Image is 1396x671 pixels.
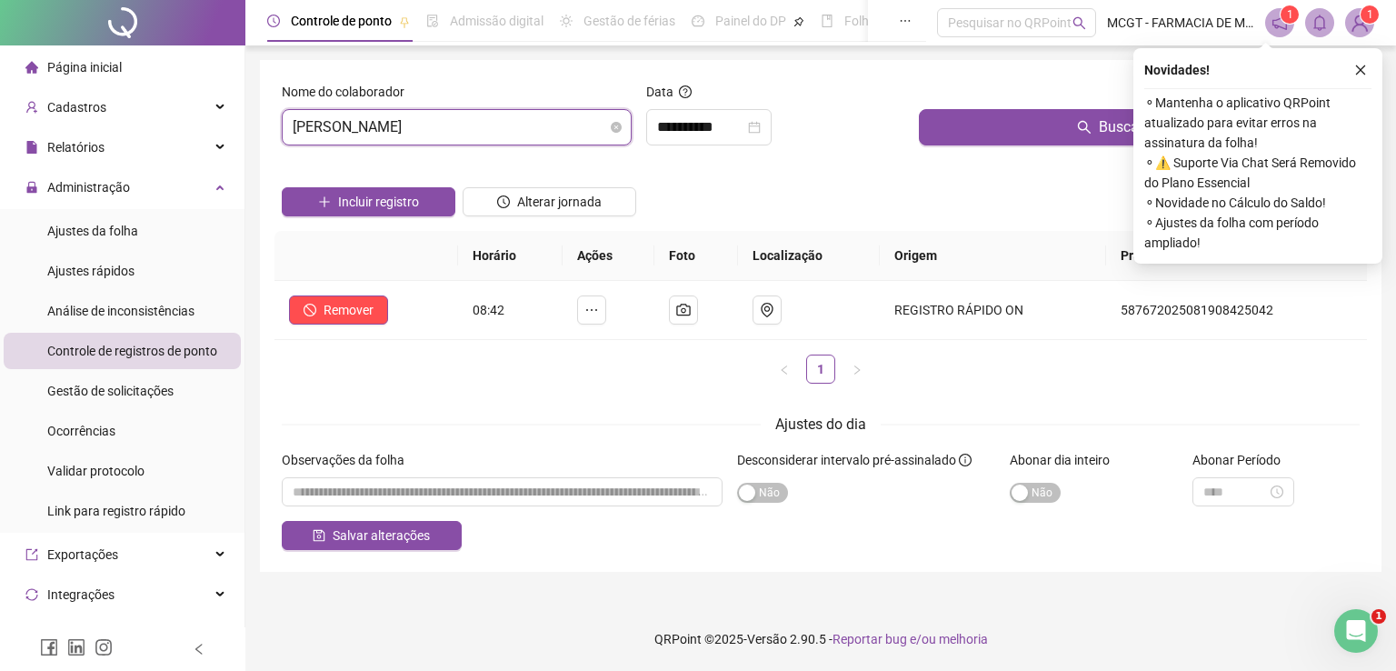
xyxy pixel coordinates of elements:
span: Painel do DP [715,14,786,28]
span: close-circle [611,122,622,133]
span: sun [560,15,573,27]
span: Ajustes da folha [47,224,138,238]
span: ⚬ Novidade no Cálculo do Saldo! [1144,193,1371,213]
span: Página inicial [47,60,122,75]
span: 1 [1287,8,1293,21]
span: left [779,365,790,376]
span: facebook [40,638,58,656]
button: Remover [289,295,388,325]
label: Observações da folha [282,450,416,470]
button: left [770,355,799,384]
span: search [1077,120,1092,135]
span: export [25,548,38,561]
span: pushpin [793,16,804,27]
span: camera [676,303,691,317]
span: notification [1271,15,1288,31]
span: Ajustes rápidos [47,264,135,278]
span: Salvar alterações [333,526,430,546]
sup: Atualize o seu contato no menu Meus Dados [1361,5,1379,24]
th: Ações [563,231,655,281]
td: REGISTRO RÁPIDO ON [880,281,1106,340]
span: stop [304,304,316,316]
span: Folha de pagamento [844,14,961,28]
span: Alterar jornada [517,192,602,212]
span: MCGT - FARMACIA DE MANIPULAÇÃO LTDA [1107,13,1254,33]
img: 3345 [1346,9,1373,36]
button: Alterar jornada [463,187,636,216]
span: 1 [1371,609,1386,624]
span: 08:42 [473,303,504,317]
span: question-circle [679,85,692,98]
span: linkedin [67,638,85,656]
span: lock [25,181,38,194]
span: search [1072,16,1086,30]
th: Protocolo [1106,231,1367,281]
span: file [25,141,38,154]
span: Incluir registro [338,192,419,212]
span: Ocorrências [47,424,115,438]
label: Nome do colaborador [282,82,416,102]
a: Alterar jornada [463,196,636,211]
th: Localização [738,231,880,281]
span: right [852,365,863,376]
span: MARIA REGIVANIA FURTADO ARAUJO [293,110,621,145]
button: Incluir registro [282,187,455,216]
span: home [25,61,38,74]
span: Administração [47,180,130,195]
span: Validar protocolo [47,464,145,478]
span: environment [760,303,774,317]
li: 1 [806,355,835,384]
span: ⚬ ⚠️ Suporte Via Chat Será Removido do Plano Essencial [1144,153,1371,193]
li: Página anterior [770,355,799,384]
a: 1 [807,356,834,383]
span: Análise de inconsistências [47,304,194,318]
button: Buscar registros [919,109,1360,145]
span: close [1354,64,1367,76]
label: Abonar dia inteiro [1010,450,1122,470]
span: book [821,15,833,27]
span: Desconsiderar intervalo pré-assinalado [737,453,956,467]
span: left [193,643,205,656]
span: Link para registro rápido [47,504,185,518]
span: bell [1311,15,1328,31]
iframe: Intercom live chat [1334,609,1378,653]
span: Integrações [47,587,115,602]
span: Reportar bug e/ou melhoria [833,632,988,646]
th: Horário [458,231,563,281]
span: info-circle [959,454,972,466]
th: Foto [654,231,738,281]
span: ⚬ Mantenha o aplicativo QRPoint atualizado para evitar erros na assinatura da folha! [1144,93,1371,153]
span: Exportações [47,547,118,562]
span: clock-circle [497,195,510,208]
span: Controle de registros de ponto [47,344,217,358]
span: ellipsis [899,15,912,27]
span: Novidades ! [1144,60,1210,80]
span: plus [318,195,331,208]
span: save [313,529,325,542]
span: Relatórios [47,140,105,155]
label: Abonar Período [1192,450,1292,470]
footer: QRPoint © 2025 - 2.90.5 - [245,607,1396,671]
span: sync [25,588,38,601]
sup: 1 [1281,5,1299,24]
td: 587672025081908425042 [1106,281,1367,340]
span: ⚬ Ajustes da folha com período ampliado! [1144,213,1371,253]
span: dashboard [692,15,704,27]
span: Ajustes do dia [775,416,866,433]
span: 1 [1367,8,1373,21]
span: Versão [747,632,787,646]
span: ellipsis [584,303,599,317]
span: instagram [95,638,113,656]
span: Gestão de férias [583,14,675,28]
span: user-add [25,101,38,114]
li: Próxima página [843,355,872,384]
span: Cadastros [47,100,106,115]
span: Remover [324,300,374,320]
th: Origem [880,231,1106,281]
span: Controle de ponto [291,14,392,28]
button: Salvar alterações [282,521,462,550]
span: Gestão de solicitações [47,384,174,398]
span: Data [646,85,673,99]
span: pushpin [399,16,410,27]
span: clock-circle [267,15,280,27]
